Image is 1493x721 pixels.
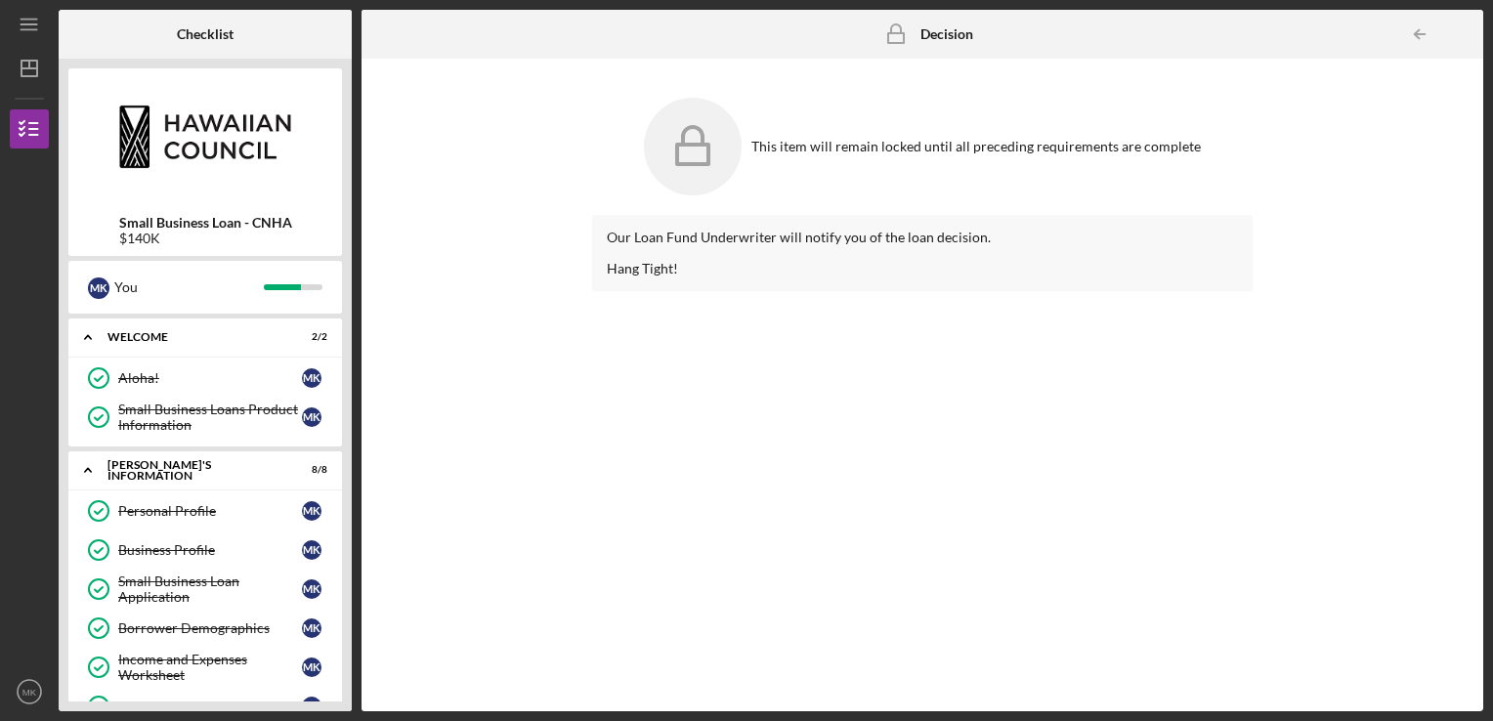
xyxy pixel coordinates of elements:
[302,657,321,677] div: M K
[118,620,302,636] div: Borrower Demographics
[177,26,234,42] b: Checklist
[78,530,332,570] a: Business ProfileMK
[22,687,37,698] text: MK
[78,359,332,398] a: Aloha!MK
[107,459,278,482] div: [PERSON_NAME]'S INFORMATION
[920,26,973,42] b: Decision
[78,570,332,609] a: Small Business Loan ApplicationMK
[751,139,1201,154] div: This item will remain locked until all preceding requirements are complete
[78,398,332,437] a: Small Business Loans Product InformationMK
[292,331,327,343] div: 2 / 2
[302,540,321,560] div: M K
[78,648,332,687] a: Income and Expenses WorksheetMK
[119,215,292,231] b: Small Business Loan - CNHA
[78,491,332,530] a: Personal ProfileMK
[302,407,321,427] div: M K
[118,402,302,433] div: Small Business Loans Product Information
[118,699,302,714] div: Supplemental Questions
[78,609,332,648] a: Borrower DemographicsMK
[118,573,302,605] div: Small Business Loan Application
[302,697,321,716] div: M K
[68,78,342,195] img: Product logo
[302,618,321,638] div: M K
[292,464,327,476] div: 8 / 8
[118,503,302,519] div: Personal Profile
[607,230,1239,245] div: Our Loan Fund Underwriter will notify you of the loan decision.
[114,271,264,304] div: You
[302,579,321,599] div: M K
[607,261,1239,276] div: Hang Tight!
[118,652,302,683] div: Income and Expenses Worksheet
[10,672,49,711] button: MK
[118,370,302,386] div: Aloha!
[302,501,321,521] div: M K
[118,542,302,558] div: Business Profile
[107,331,278,343] div: WELCOME
[302,368,321,388] div: M K
[88,277,109,299] div: M K
[119,231,292,246] div: $140K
